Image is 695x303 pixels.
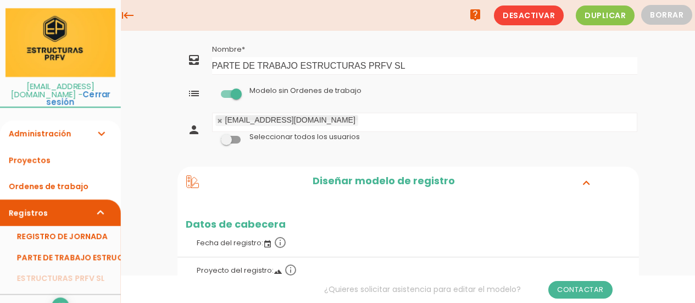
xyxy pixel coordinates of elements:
[187,123,201,136] i: person
[263,240,272,249] i: event
[274,236,287,249] i: info_outline
[212,45,245,54] label: Nombre
[94,200,108,226] i: expand_more
[94,120,108,147] i: expand_more
[225,117,355,124] div: [EMAIL_ADDRESS][DOMAIN_NAME]
[177,219,639,230] h2: Datos de cabecera
[469,4,482,26] i: live_help
[284,263,297,277] i: info_outline
[186,230,631,254] label: Fecha del registro:
[576,5,635,25] span: Duplicar
[577,175,595,190] i: expand_more
[274,267,282,276] i: landscape
[186,257,631,282] label: Proyecto del registro:
[548,281,613,299] a: Contactar
[187,53,201,67] i: all_inbox
[5,8,115,77] img: itcons-logo
[199,175,569,190] h2: Diseñar modelo de registro
[249,86,362,96] label: Modelo sin Ordenes de trabajo
[464,4,486,26] a: live_help
[46,89,110,108] a: Cerrar sesión
[249,132,360,142] label: Seleccionar todos los usuarios
[494,5,564,25] span: Desactivar
[641,5,692,25] button: Borrar
[187,87,201,100] i: list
